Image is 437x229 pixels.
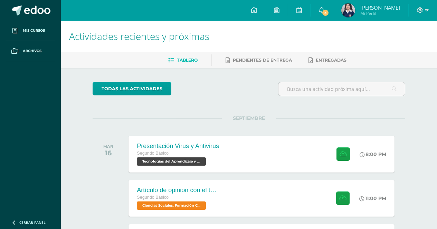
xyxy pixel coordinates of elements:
input: Busca una actividad próxima aquí... [278,82,405,96]
span: [PERSON_NAME] [360,4,400,11]
span: Tablero [177,58,198,63]
span: Archivos [23,48,41,54]
a: Mis cursos [6,21,55,41]
span: Entregadas [316,58,346,63]
a: Entregadas [308,55,346,66]
div: Presentación Virus y Antivirus [137,143,219,150]
span: 3 [322,9,329,17]
span: Segundo Básico [137,195,169,200]
div: Artículo de opinión con el tema "Las 2 Guatemalas" [137,187,220,194]
div: 16 [103,149,113,157]
span: Actividades recientes y próximas [69,30,209,43]
div: MAR [103,144,113,149]
a: Pendientes de entrega [226,55,292,66]
span: Ciencias Sociales, Formación Ciudadana e Interculturalidad 'A' [137,201,206,210]
div: 11:00 PM [359,195,386,201]
a: Archivos [6,41,55,61]
span: Segundo Básico [137,151,169,156]
a: todas las Actividades [93,82,171,95]
span: Mi Perfil [360,10,400,16]
div: 8:00 PM [360,151,386,157]
span: Cerrar panel [19,220,46,225]
img: e50f66f169905162985f99b7b9f0200d.png [341,3,355,17]
span: SEPTIEMBRE [222,115,276,121]
span: Tecnologías del Aprendizaje y la Comunicación 'A' [137,157,206,166]
span: Mis cursos [23,28,45,33]
span: Pendientes de entrega [233,58,292,63]
a: Tablero [168,55,198,66]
